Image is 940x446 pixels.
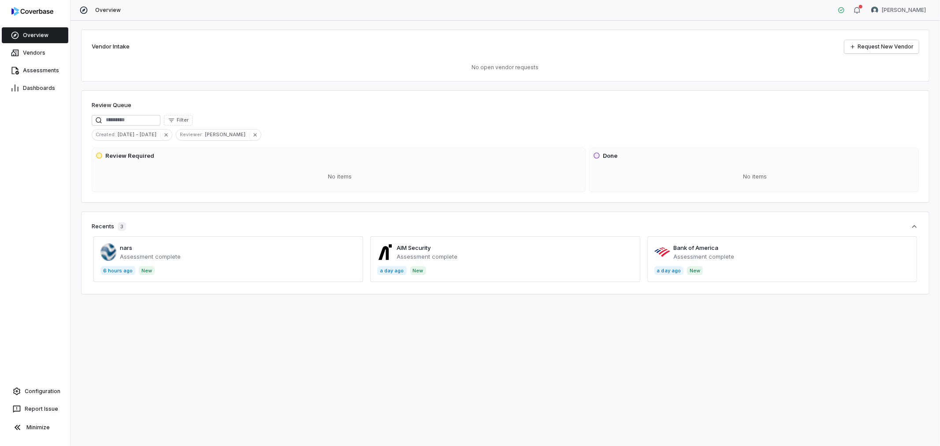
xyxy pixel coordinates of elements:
a: Bank of America [674,244,719,251]
a: Configuration [4,383,67,399]
span: Filter [177,117,189,123]
a: Request New Vendor [844,40,919,53]
span: Configuration [25,388,60,395]
div: Recents [92,222,126,231]
button: Report Issue [4,401,67,417]
h1: Review Queue [92,101,131,110]
span: Reviewer : [176,130,205,138]
span: Overview [23,32,48,39]
a: Assessments [2,63,68,78]
a: Dashboards [2,80,68,96]
span: Vendors [23,49,45,56]
div: No items [96,165,583,188]
button: Filter [164,115,193,126]
button: Recents3 [92,222,919,231]
span: Dashboards [23,85,55,92]
a: nars [120,244,132,251]
button: Minimize [4,419,67,436]
span: [PERSON_NAME] [205,130,249,138]
span: Report Issue [25,405,58,413]
span: [PERSON_NAME] [882,7,926,14]
h3: Review Required [105,152,154,160]
span: [DATE] - [DATE] [118,130,160,138]
h3: Done [603,152,617,160]
a: Overview [2,27,68,43]
span: Assessments [23,67,59,74]
img: logo-D7KZi-bG.svg [11,7,53,16]
p: No open vendor requests [92,64,919,71]
h2: Vendor Intake [92,42,130,51]
span: Minimize [26,424,50,431]
a: Vendors [2,45,68,61]
span: 3 [118,222,126,231]
span: Overview [95,7,121,14]
div: No items [593,165,917,188]
span: Created : [92,130,118,138]
button: Nic Weilbacher avatar[PERSON_NAME] [866,4,931,17]
a: AIM Security [397,244,431,251]
img: Nic Weilbacher avatar [871,7,878,14]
